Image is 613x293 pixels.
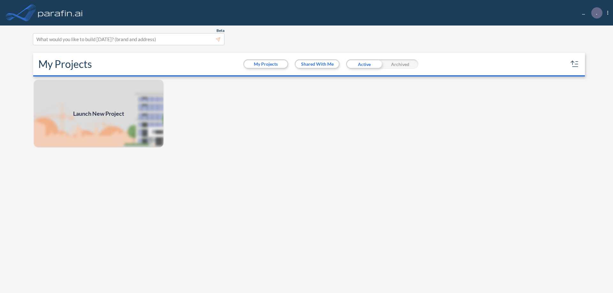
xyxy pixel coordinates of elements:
[38,58,92,70] h2: My Projects
[570,59,580,69] button: sort
[244,60,287,68] button: My Projects
[216,28,224,33] span: Beta
[382,59,418,69] div: Archived
[572,7,608,18] div: ...
[73,109,124,118] span: Launch New Project
[37,6,84,19] img: logo
[33,79,164,148] img: add
[346,59,382,69] div: Active
[33,79,164,148] a: Launch New Project
[596,10,597,16] p: .
[296,60,339,68] button: Shared With Me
